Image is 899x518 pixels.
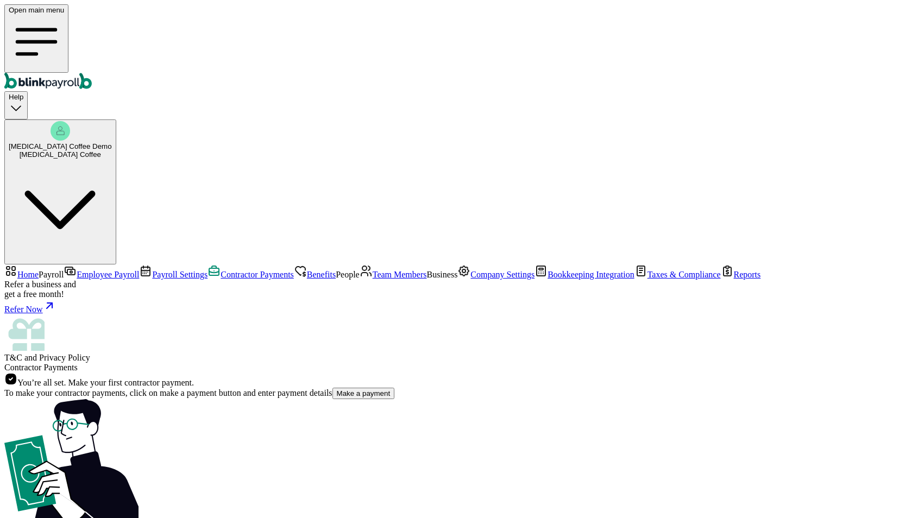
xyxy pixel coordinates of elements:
[426,270,457,279] span: Business
[4,270,39,279] a: Home
[9,6,64,14] span: Open main menu
[535,270,634,279] a: Bookkeeping Integration
[64,270,139,279] a: Employee Payroll
[373,270,427,279] span: Team Members
[4,4,68,73] button: Open main menu
[336,270,360,279] span: People
[77,270,139,279] span: Employee Payroll
[734,270,761,279] span: Reports
[4,353,22,362] span: T&C
[208,270,294,279] a: Contractor Payments
[4,353,90,362] span: and
[647,270,721,279] span: Taxes & Compliance
[4,280,895,299] div: Refer a business and get a free month!
[713,401,899,518] iframe: Chat Widget
[9,93,23,101] span: Help
[721,270,761,279] a: Reports
[457,270,535,279] a: Company Settings
[17,378,194,387] span: You’re all set. Make your first contractor payment.
[9,150,112,159] div: [MEDICAL_DATA] Coffee
[307,270,336,279] span: Benefits
[17,270,39,279] span: Home
[4,388,332,397] span: To make your contractor payments, click on make a payment button and enter payment details
[470,270,535,279] span: Company Settings
[548,270,634,279] span: Bookkeeping Integration
[4,299,895,314] a: Refer Now
[4,4,895,91] nav: Global
[152,270,208,279] span: Payroll Settings
[4,119,116,265] button: [MEDICAL_DATA] Coffee Demo[MEDICAL_DATA] Coffee
[332,388,395,399] button: Make a payment
[4,91,28,119] button: Help
[634,270,721,279] a: Taxes & Compliance
[221,270,294,279] span: Contractor Payments
[139,270,208,279] a: Payroll Settings
[4,363,78,372] span: Contractor Payments
[294,270,336,279] a: Benefits
[39,353,90,362] span: Privacy Policy
[4,264,895,363] nav: Sidebar
[9,142,112,150] span: [MEDICAL_DATA] Coffee Demo
[39,270,64,279] span: Payroll
[360,270,427,279] a: Team Members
